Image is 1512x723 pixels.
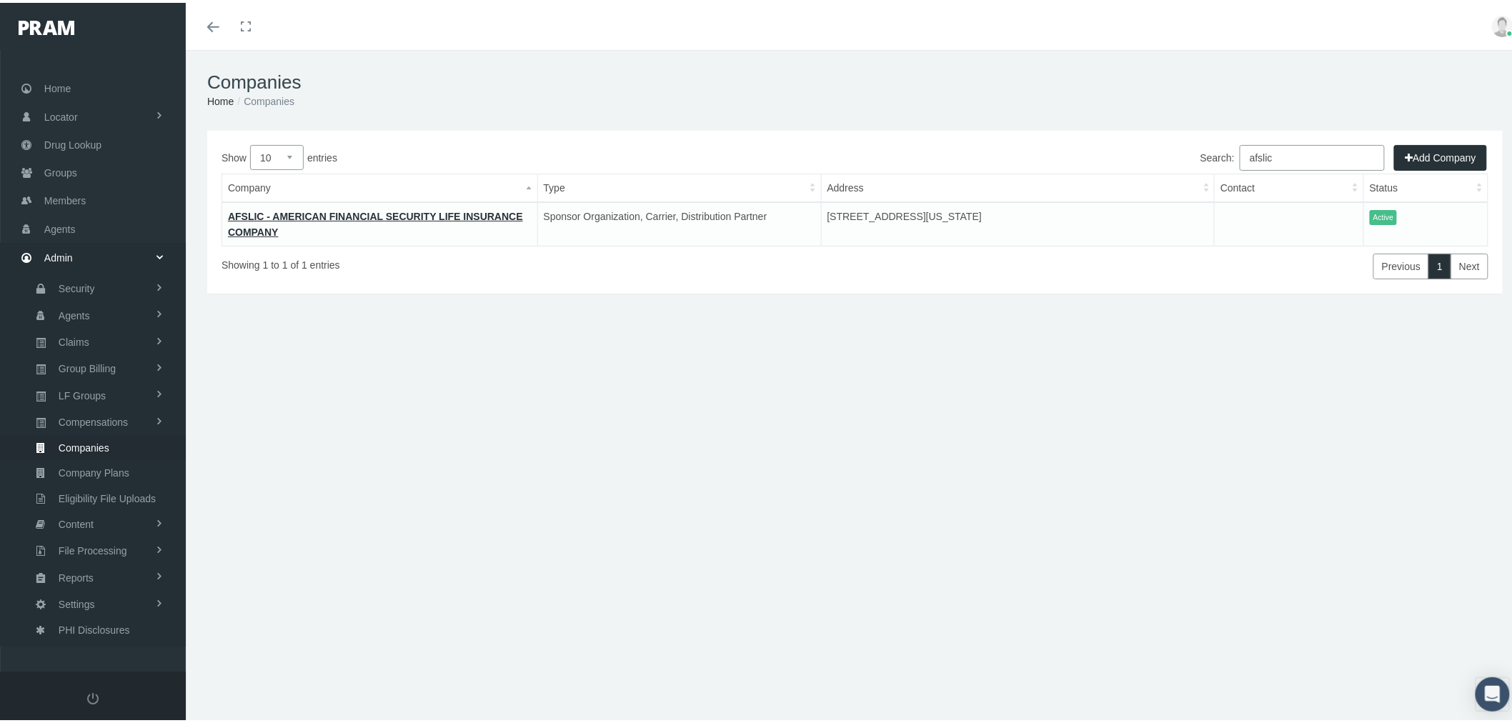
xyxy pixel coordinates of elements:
[59,327,89,351] span: Claims
[19,18,74,32] img: PRAM_20_x_78.png
[59,536,127,560] span: File Processing
[222,142,855,167] label: Show entries
[59,301,90,325] span: Agents
[44,156,77,184] span: Groups
[44,213,76,240] span: Agents
[59,509,94,534] span: Content
[59,563,94,587] span: Reports
[234,91,294,106] li: Companies
[1363,171,1488,200] th: Status: activate to sort column ascending
[1200,142,1385,168] label: Search:
[59,615,130,639] span: PHI Disclosures
[222,171,538,200] th: Company: activate to sort column descending
[59,381,106,405] span: LF Groups
[1240,142,1385,168] input: Search:
[207,93,234,104] a: Home
[250,142,304,167] select: Showentries
[228,208,523,235] a: AFSLIC - AMERICAN FINANCIAL SECURITY LIFE INSURANCE COMPANY
[207,69,1503,91] h1: Companies
[537,171,821,200] th: Type: activate to sort column ascending
[821,199,1215,244] td: [STREET_ADDRESS][US_STATE]
[1373,251,1429,276] a: Previous
[44,72,71,99] span: Home
[1215,171,1364,200] th: Contact: activate to sort column ascending
[44,241,73,269] span: Admin
[1370,207,1398,222] span: Active
[44,129,101,156] span: Drug Lookup
[59,407,128,432] span: Compensations
[537,199,821,244] td: Sponsor Organization, Carrier, Distribution Partner
[59,274,95,298] span: Security
[1394,142,1487,168] button: Add Company
[44,184,86,211] span: Members
[1428,251,1451,276] a: 1
[59,484,156,508] span: Eligibility File Uploads
[1476,674,1510,709] div: Open Intercom Messenger
[821,171,1215,200] th: Address: activate to sort column ascending
[1451,251,1488,276] a: Next
[59,589,95,614] span: Settings
[44,101,78,128] span: Locator
[59,354,116,378] span: Group Billing
[59,458,129,482] span: Company Plans
[59,433,109,457] span: Companies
